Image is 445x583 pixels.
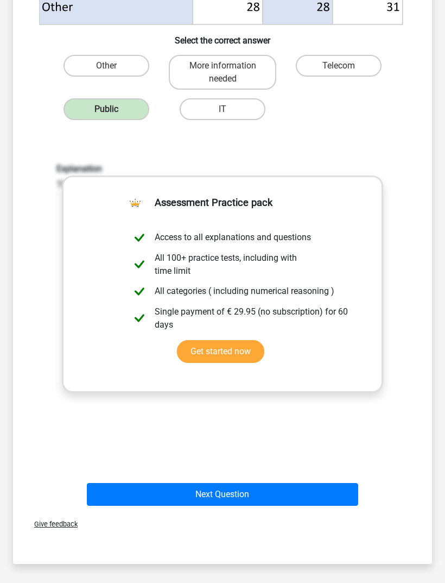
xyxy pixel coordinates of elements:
[296,55,382,77] label: Telecom
[180,99,265,121] label: IT
[177,341,264,363] a: Get started now
[169,55,276,90] label: More information needed
[30,27,415,46] h6: Select the correct answer
[56,164,389,174] h6: Explanation
[63,55,149,77] label: Other
[26,521,78,529] span: Give feedback
[48,164,397,192] div: The public sector has grown 4 million, making it the largest grower.
[87,484,359,506] button: Next Question
[63,99,149,121] label: Public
